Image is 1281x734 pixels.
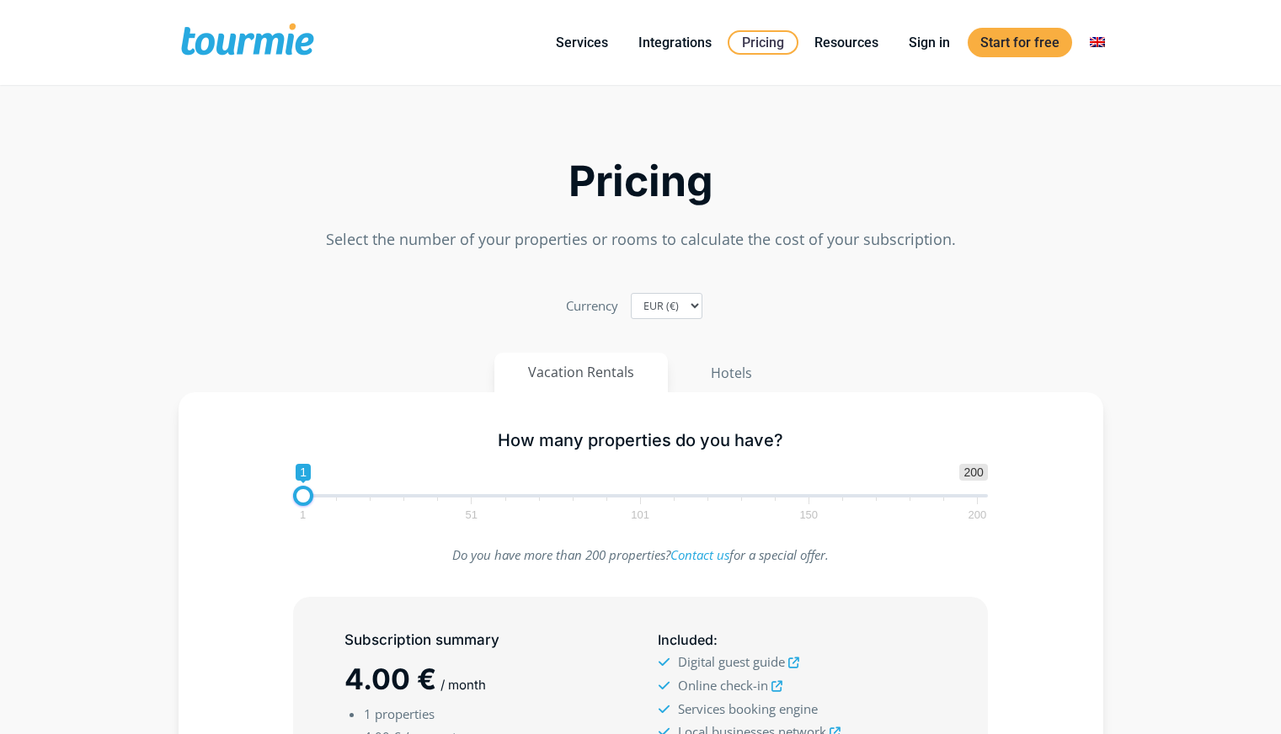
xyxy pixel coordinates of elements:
span: properties [375,705,435,722]
span: Services booking engine [678,700,818,717]
button: Hotels [676,353,787,393]
span: 200 [966,511,990,519]
span: 51 [463,511,480,519]
h2: Pricing [179,162,1103,201]
h5: How many properties do you have? [293,430,988,451]
span: Online check-in [678,677,768,694]
p: Do you have more than 200 properties? for a special offer. [293,544,988,566]
span: 4.00 € [344,662,436,696]
a: Pricing [728,30,798,55]
a: Sign in [896,32,963,53]
span: 150 [797,511,820,519]
span: 101 [628,511,652,519]
label: Currency [566,295,618,317]
a: Contact us [670,546,729,563]
a: Start for free [968,28,1072,57]
h5: Subscription summary [344,630,622,651]
span: 1 [297,511,308,519]
a: Services [543,32,621,53]
a: Integrations [626,32,724,53]
span: 1 [296,464,311,481]
span: / month [440,677,486,693]
span: Digital guest guide [678,653,785,670]
button: Vacation Rentals [494,353,668,392]
a: Resources [802,32,891,53]
a: Switch to [1077,32,1118,53]
h5: : [658,630,936,651]
span: Included [658,631,713,648]
p: Select the number of your properties or rooms to calculate the cost of your subscription. [179,228,1103,251]
span: 1 [364,705,371,722]
span: 200 [959,464,987,481]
